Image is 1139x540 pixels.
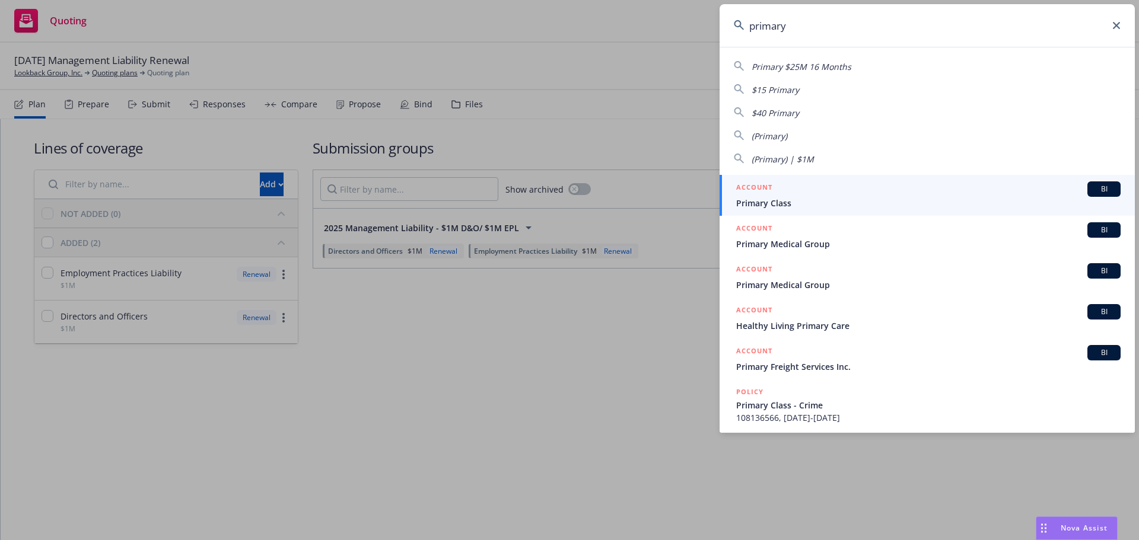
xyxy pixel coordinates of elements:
[736,411,1121,424] span: 108136566, [DATE]-[DATE]
[1092,225,1116,235] span: BI
[720,379,1135,430] a: POLICYPrimary Class - Crime108136566, [DATE]-[DATE]
[736,181,772,196] h5: ACCOUNT
[720,338,1135,379] a: ACCOUNTBIPrimary Freight Services Inc.
[720,175,1135,216] a: ACCOUNTBIPrimary Class
[736,222,772,237] h5: ACCOUNT
[1092,347,1116,358] span: BI
[736,263,772,277] h5: ACCOUNT
[752,130,787,142] span: (Primary)
[720,298,1135,338] a: ACCOUNTBIHealthy Living Primary Care
[1092,306,1116,317] span: BI
[752,61,851,72] span: Primary $25M 16 Months
[736,399,1121,411] span: Primary Class - Crime
[736,360,1121,373] span: Primary Freight Services Inc.
[1061,523,1108,533] span: Nova Assist
[736,386,763,398] h5: POLICY
[720,257,1135,298] a: ACCOUNTBIPrimary Medical Group
[736,345,772,359] h5: ACCOUNT
[752,107,799,119] span: $40 Primary
[736,319,1121,332] span: Healthy Living Primary Care
[736,279,1121,291] span: Primary Medical Group
[752,154,814,165] span: (Primary) | $1M
[736,238,1121,250] span: Primary Medical Group
[1036,517,1051,539] div: Drag to move
[736,197,1121,209] span: Primary Class
[1036,516,1118,540] button: Nova Assist
[1092,266,1116,276] span: BI
[720,216,1135,257] a: ACCOUNTBIPrimary Medical Group
[1092,184,1116,194] span: BI
[752,84,799,95] span: $15 Primary
[720,4,1135,47] input: Search...
[736,304,772,318] h5: ACCOUNT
